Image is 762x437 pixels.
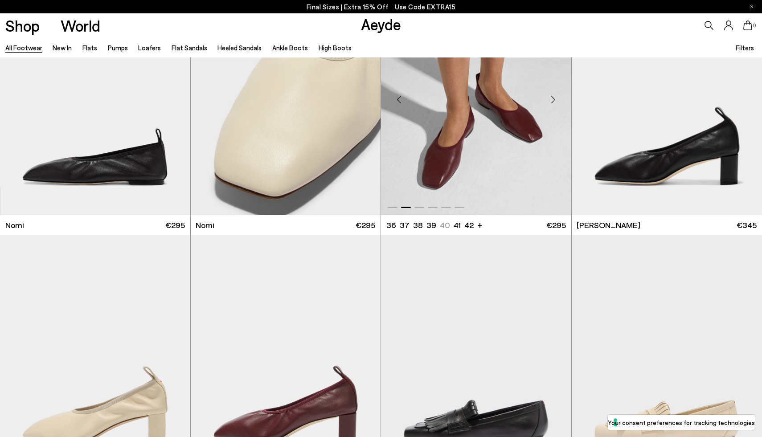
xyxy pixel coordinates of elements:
[577,220,640,231] span: [PERSON_NAME]
[386,220,396,231] li: 36
[272,44,308,52] a: Ankle Boots
[61,18,100,33] a: World
[196,220,214,231] span: Nomi
[395,3,455,11] span: Navigate to /collections/ss25-final-sizes
[752,23,757,28] span: 0
[426,220,436,231] li: 39
[736,44,754,52] span: Filters
[413,220,423,231] li: 38
[608,418,755,427] label: Your consent preferences for tracking technologies
[385,86,412,113] div: Previous slide
[307,1,456,12] p: Final Sizes | Extra 15% Off
[381,215,571,235] a: 36 37 38 39 40 41 42 + €295
[165,220,185,231] span: €295
[546,220,566,231] span: €295
[217,44,262,52] a: Heeled Sandals
[386,220,471,231] ul: variant
[319,44,352,52] a: High Boots
[5,220,24,231] span: Nomi
[361,15,401,33] a: Aeyde
[191,215,381,235] a: Nomi €295
[138,44,161,52] a: Loafers
[172,44,207,52] a: Flat Sandals
[400,220,410,231] li: 37
[82,44,97,52] a: Flats
[356,220,375,231] span: €295
[5,18,40,33] a: Shop
[737,220,757,231] span: €345
[540,86,567,113] div: Next slide
[108,44,128,52] a: Pumps
[477,219,482,231] li: +
[743,20,752,30] a: 0
[5,44,42,52] a: All Footwear
[608,415,755,430] button: Your consent preferences for tracking technologies
[53,44,72,52] a: New In
[464,220,474,231] li: 42
[454,220,461,231] li: 41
